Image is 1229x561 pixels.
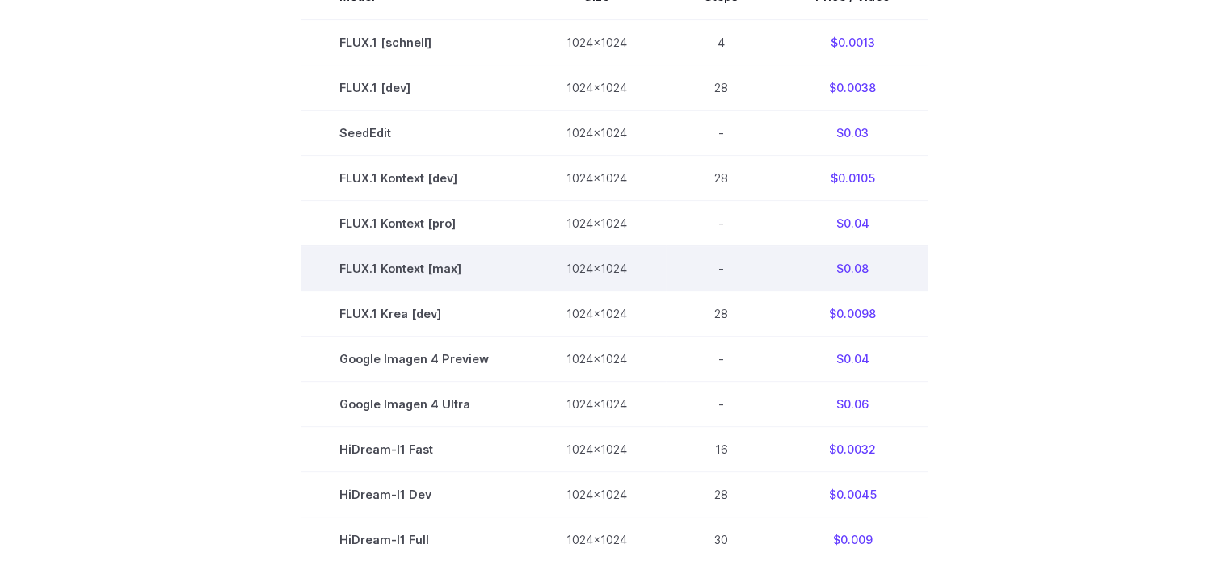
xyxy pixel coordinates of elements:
td: - [666,381,777,426]
td: - [666,336,777,381]
td: 28 [666,291,777,336]
td: FLUX.1 Kontext [pro] [301,200,528,245]
td: $0.0013 [777,19,928,65]
td: - [666,110,777,155]
td: $0.08 [777,245,928,291]
td: FLUX.1 Kontext [max] [301,245,528,291]
td: 1024x1024 [528,291,666,336]
td: 16 [666,427,777,472]
td: SeedEdit [301,110,528,155]
td: - [666,200,777,245]
td: HiDream-I1 Dev [301,472,528,517]
td: $0.04 [777,200,928,245]
td: 1024x1024 [528,427,666,472]
td: FLUX.1 Kontext [dev] [301,155,528,200]
td: 1024x1024 [528,245,666,291]
td: 28 [666,65,777,110]
td: $0.0038 [777,65,928,110]
td: FLUX.1 [dev] [301,65,528,110]
td: 28 [666,472,777,517]
td: $0.03 [777,110,928,155]
td: 4 [666,19,777,65]
td: $0.0098 [777,291,928,336]
td: $0.0045 [777,472,928,517]
td: 1024x1024 [528,110,666,155]
td: $0.0105 [777,155,928,200]
td: $0.0032 [777,427,928,472]
td: Google Imagen 4 Preview [301,336,528,381]
td: 1024x1024 [528,472,666,517]
td: 28 [666,155,777,200]
td: $0.06 [777,381,928,426]
td: FLUX.1 Krea [dev] [301,291,528,336]
td: 1024x1024 [528,65,666,110]
td: $0.04 [777,336,928,381]
td: 1024x1024 [528,381,666,426]
td: FLUX.1 [schnell] [301,19,528,65]
td: HiDream-I1 Fast [301,427,528,472]
td: 1024x1024 [528,155,666,200]
td: - [666,245,777,291]
td: Google Imagen 4 Ultra [301,381,528,426]
td: 1024x1024 [528,336,666,381]
td: 1024x1024 [528,200,666,245]
td: 1024x1024 [528,19,666,65]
